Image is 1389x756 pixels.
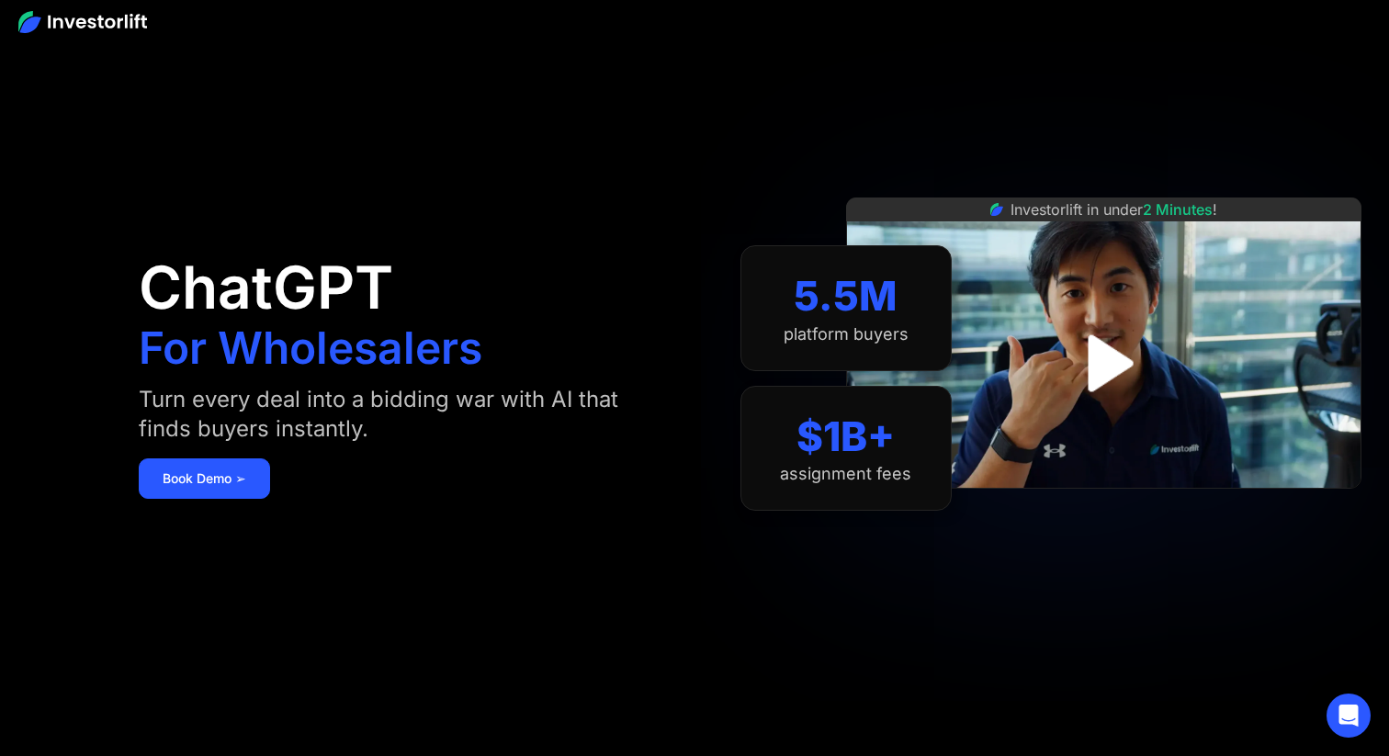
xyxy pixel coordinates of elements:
span: 2 Minutes [1143,200,1213,219]
div: Turn every deal into a bidding war with AI that finds buyers instantly. [139,385,638,444]
h1: ChatGPT [139,258,393,317]
div: platform buyers [784,324,909,344]
div: Investorlift in under ! [1011,198,1217,220]
div: assignment fees [780,464,911,484]
a: Book Demo ➢ [139,458,270,499]
div: Open Intercom Messenger [1327,694,1371,738]
div: 5.5M [794,272,898,321]
iframe: Customer reviews powered by Trustpilot [966,498,1241,520]
a: open lightbox [1063,322,1145,404]
h1: For Wholesalers [139,326,482,370]
div: $1B+ [796,412,895,461]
